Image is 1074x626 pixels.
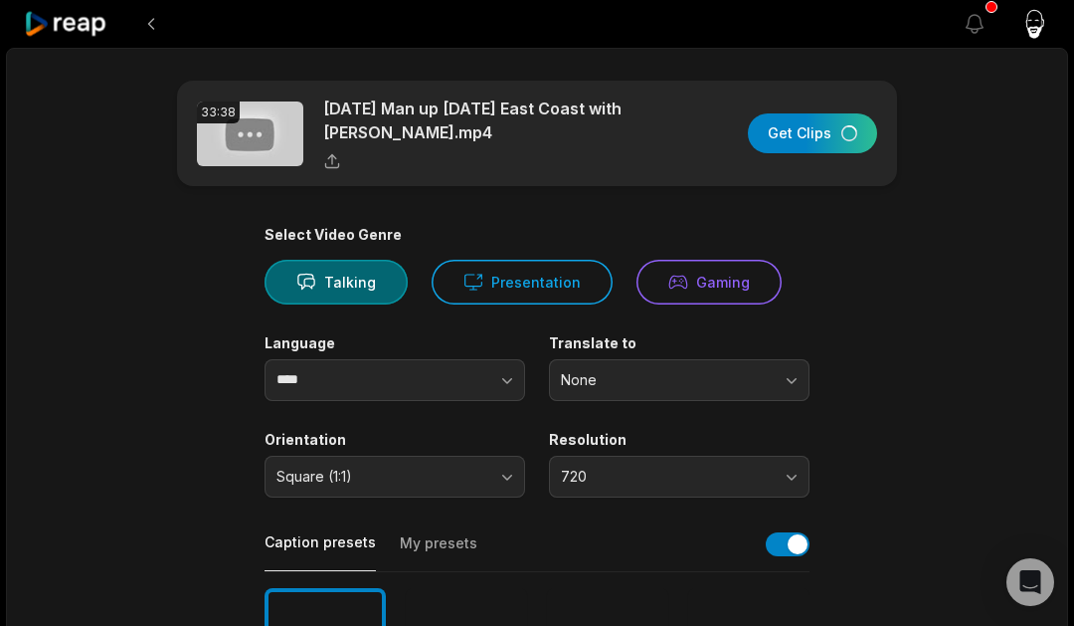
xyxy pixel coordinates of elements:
label: Resolution [549,431,809,449]
button: My presets [400,533,477,571]
label: Orientation [265,431,525,449]
div: Select Video Genre [265,226,809,244]
p: [DATE] Man up [DATE] East Coast with [PERSON_NAME].mp4 [323,97,666,144]
div: 33:38 [197,102,240,123]
button: Talking [265,260,408,305]
button: Presentation [432,260,613,305]
button: Gaming [636,260,782,305]
button: Caption presets [265,532,376,571]
span: None [561,371,770,389]
span: 720 [561,468,770,486]
button: Get Clips [748,113,877,153]
div: Open Intercom Messenger [1006,558,1054,606]
label: Translate to [549,334,809,352]
span: Square (1:1) [276,468,485,486]
button: 720 [549,456,809,498]
label: Language [265,334,525,352]
button: None [549,359,809,401]
button: Square (1:1) [265,456,525,498]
